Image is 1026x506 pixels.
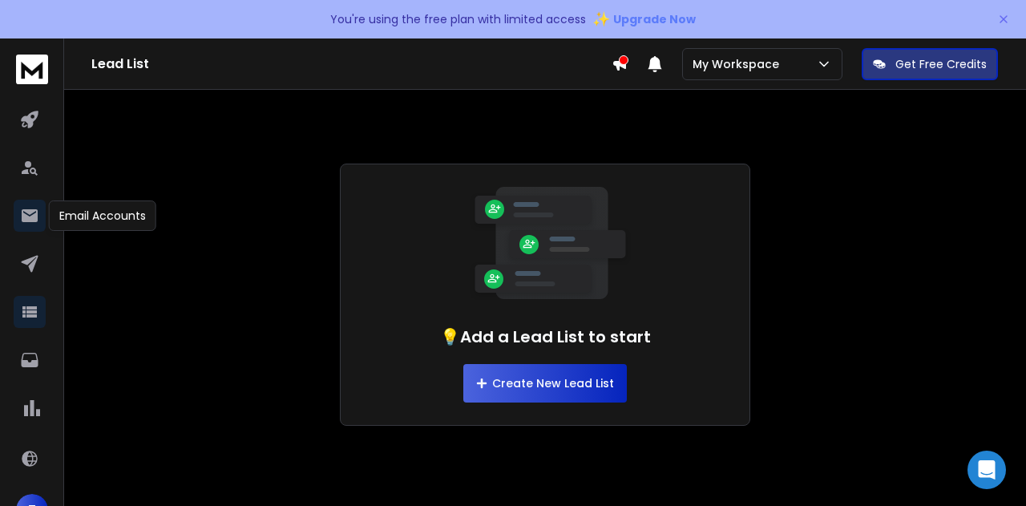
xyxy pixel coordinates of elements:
[91,55,612,74] h1: Lead List
[895,56,987,72] p: Get Free Credits
[613,11,696,27] span: Upgrade Now
[862,48,998,80] button: Get Free Credits
[693,56,786,72] p: My Workspace
[49,200,156,231] div: Email Accounts
[16,55,48,84] img: logo
[463,364,627,403] button: Create New Lead List
[440,326,651,348] h1: 💡Add a Lead List to start
[967,451,1006,489] div: Open Intercom Messenger
[592,3,696,35] button: ✨Upgrade Now
[330,11,586,27] p: You're using the free plan with limited access
[592,8,610,30] span: ✨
